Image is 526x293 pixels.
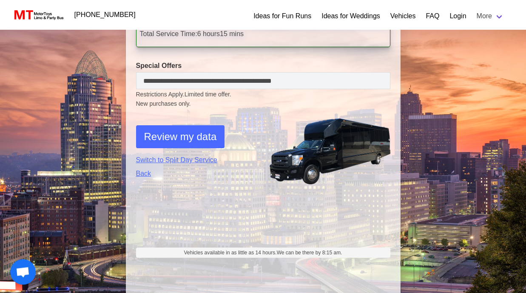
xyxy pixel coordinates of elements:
[144,129,217,144] span: Review my data
[426,11,439,21] a: FAQ
[472,8,509,25] a: More
[136,91,390,108] small: Restrictions Apply.
[184,249,342,256] span: Vehicles available in as little as 14 hours.
[140,30,197,37] span: Total Service Time:
[10,259,36,285] a: Open chat
[390,11,416,21] a: Vehicles
[277,250,342,256] span: We can be there by 8:15 am.
[253,11,311,21] a: Ideas for Fun Runs
[270,118,390,184] img: 1.png
[136,61,390,71] label: Special Offers
[321,11,380,21] a: Ideas for Weddings
[136,125,225,148] button: Review my data
[136,169,257,179] a: Back
[69,6,141,23] a: [PHONE_NUMBER]
[12,9,64,21] img: MotorToys Logo
[185,90,231,99] span: Limited time offer.
[136,99,390,108] span: New purchases only.
[136,155,257,165] a: Switch to Split Day Service
[134,29,393,39] div: 6 hours
[449,11,466,21] a: Login
[220,30,244,37] span: 15 mins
